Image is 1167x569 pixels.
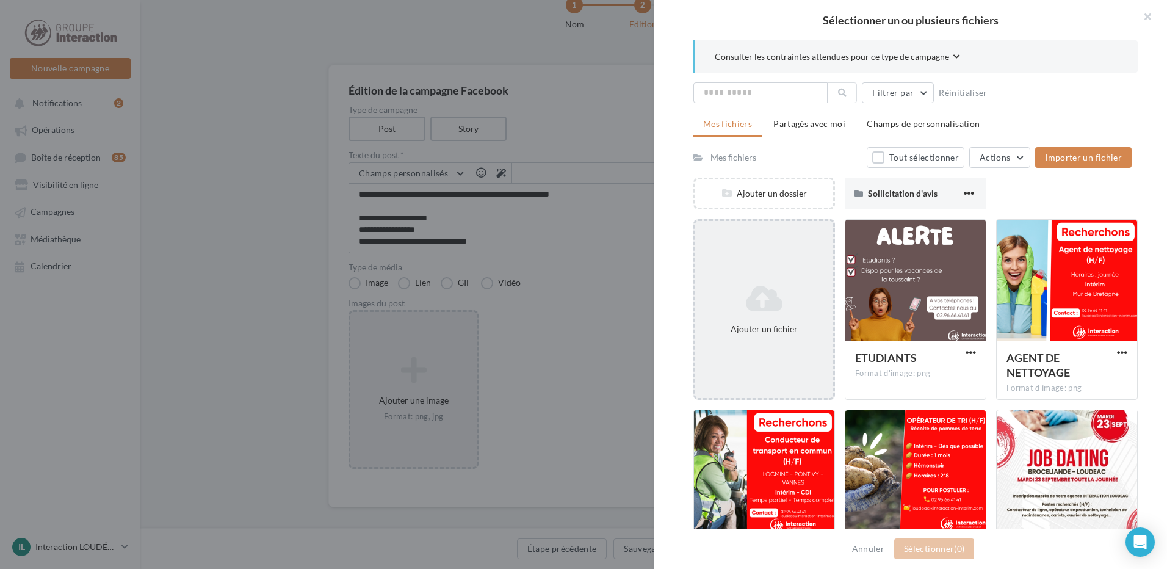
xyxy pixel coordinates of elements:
[715,51,949,63] span: Consulter les contraintes attendues pour ce type de campagne
[1125,527,1155,557] div: Open Intercom Messenger
[700,323,828,335] div: Ajouter un fichier
[867,147,964,168] button: Tout sélectionner
[934,85,992,100] button: Réinitialiser
[1045,152,1122,162] span: Importer un fichier
[695,187,833,200] div: Ajouter un dossier
[773,118,845,129] span: Partagés avec moi
[954,543,964,554] span: (0)
[855,368,976,379] div: Format d'image: png
[894,538,974,559] button: Sélectionner(0)
[969,147,1030,168] button: Actions
[1006,351,1070,379] span: AGENT DE NETTOYAGE
[1006,383,1127,394] div: Format d'image: png
[847,542,889,556] button: Annuler
[855,351,917,364] span: ETUDIANTS
[1035,147,1132,168] button: Importer un fichier
[868,188,938,198] span: Sollicitation d'avis
[715,50,960,65] button: Consulter les contraintes attendues pour ce type de campagne
[703,118,752,129] span: Mes fichiers
[980,152,1010,162] span: Actions
[867,118,980,129] span: Champs de personnalisation
[862,82,934,103] button: Filtrer par
[674,15,1147,26] h2: Sélectionner un ou plusieurs fichiers
[710,151,756,164] div: Mes fichiers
